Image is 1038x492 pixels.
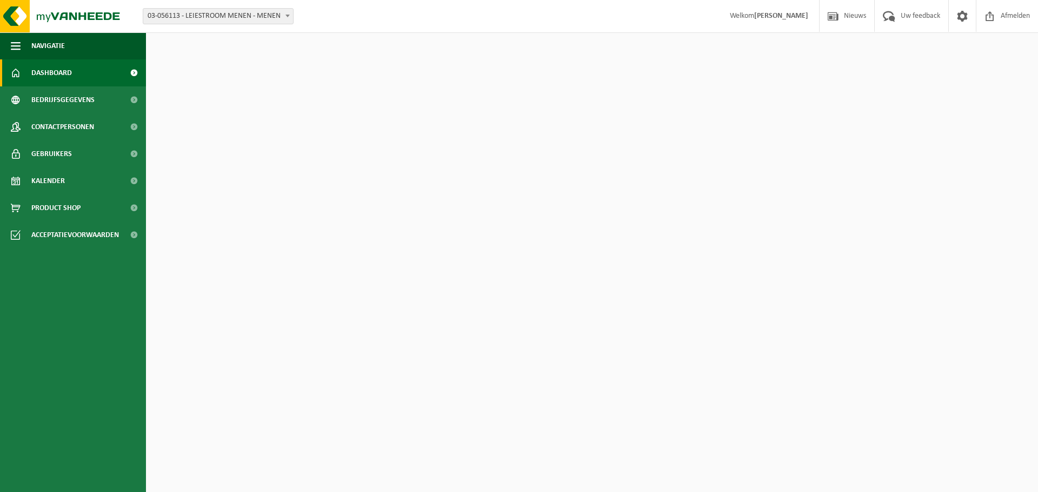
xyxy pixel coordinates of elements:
[31,140,72,167] span: Gebruikers
[31,59,72,86] span: Dashboard
[31,86,95,113] span: Bedrijfsgegevens
[143,8,294,24] span: 03-056113 - LEIESTROOM MENEN - MENEN
[31,221,119,248] span: Acceptatievoorwaarden
[143,9,293,24] span: 03-056113 - LEIESTROOM MENEN - MENEN
[31,194,81,221] span: Product Shop
[31,113,94,140] span: Contactpersonen
[754,12,808,20] strong: [PERSON_NAME]
[31,167,65,194] span: Kalender
[31,32,65,59] span: Navigatie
